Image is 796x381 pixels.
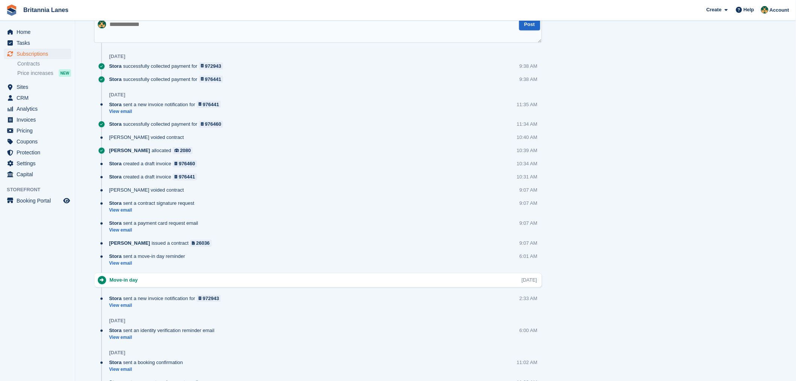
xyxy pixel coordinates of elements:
[109,318,125,324] div: [DATE]
[109,101,225,108] div: sent a new invoice notification for
[517,134,538,141] div: 10:40 AM
[17,114,62,125] span: Invoices
[17,82,62,92] span: Sites
[17,27,62,37] span: Home
[109,174,122,181] span: Stora
[180,147,191,154] div: 2080
[4,27,71,37] a: menu
[17,38,62,48] span: Tasks
[109,76,122,83] span: Stora
[4,158,71,169] a: menu
[109,220,202,227] div: sent a payment card request email
[199,62,223,70] a: 972943
[199,121,223,128] a: 976460
[109,207,198,214] a: View email
[706,6,722,14] span: Create
[109,350,125,356] div: [DATE]
[520,200,538,207] div: 9:07 AM
[520,187,538,194] div: 9:07 AM
[517,359,538,366] div: 11:02 AM
[520,253,538,260] div: 6:01 AM
[17,70,53,77] span: Price increases
[4,114,71,125] a: menu
[109,147,150,154] span: [PERSON_NAME]
[109,147,196,154] div: allocated
[519,18,540,31] button: Post
[6,5,17,16] img: stora-icon-8386f47178a22dfd0bd8f6a31ec36ba5ce8667c1dd55bd0f319d3a0aa187defe.svg
[109,187,188,194] div: [PERSON_NAME] voided contract
[4,195,71,206] a: menu
[109,359,187,366] div: sent a booking confirmation
[4,49,71,59] a: menu
[109,253,122,260] span: Stora
[109,277,141,284] div: Move-in day
[203,101,219,108] div: 976441
[179,160,195,168] div: 976460
[173,160,197,168] a: 976460
[109,108,225,115] a: View email
[517,174,538,181] div: 10:31 AM
[17,49,62,59] span: Subscriptions
[517,101,538,108] div: 11:35 AM
[4,125,71,136] a: menu
[4,38,71,48] a: menu
[109,220,122,227] span: Stora
[197,101,221,108] a: 976441
[205,121,221,128] div: 976460
[109,62,122,70] span: Stora
[109,160,201,168] div: created a draft invoice
[17,136,62,147] span: Coupons
[520,220,538,227] div: 9:07 AM
[179,174,195,181] div: 976441
[109,134,188,141] div: [PERSON_NAME] voided contract
[7,186,75,194] span: Storefront
[109,62,227,70] div: successfully collected payment for
[517,121,538,128] div: 11:34 AM
[109,261,189,267] a: View email
[17,195,62,206] span: Booking Portal
[4,169,71,180] a: menu
[4,104,71,114] a: menu
[520,295,538,302] div: 2:33 AM
[520,327,538,334] div: 6:00 AM
[517,160,538,168] div: 10:34 AM
[109,295,225,302] div: sent a new invoice notification for
[520,62,538,70] div: 9:38 AM
[109,92,125,98] div: [DATE]
[109,327,122,334] span: Stora
[109,200,122,207] span: Stora
[205,62,221,70] div: 972943
[17,158,62,169] span: Settings
[4,93,71,103] a: menu
[109,101,122,108] span: Stora
[17,93,62,103] span: CRM
[98,20,106,29] img: Nathan Kellow
[744,6,754,14] span: Help
[4,147,71,158] a: menu
[59,69,71,77] div: NEW
[109,200,198,207] div: sent a contract signature request
[109,227,202,234] a: View email
[197,295,221,302] a: 972943
[109,121,122,128] span: Stora
[17,125,62,136] span: Pricing
[109,53,125,59] div: [DATE]
[517,147,538,154] div: 10:39 AM
[205,76,221,83] div: 976441
[109,295,122,302] span: Stora
[203,295,219,302] div: 972943
[20,4,71,16] a: Britannia Lanes
[17,60,71,67] a: Contracts
[520,240,538,247] div: 9:07 AM
[109,174,201,181] div: created a draft invoice
[109,253,189,260] div: sent a move-in day reminder
[109,160,122,168] span: Stora
[109,240,150,247] span: [PERSON_NAME]
[109,367,187,373] a: View email
[770,6,789,14] span: Account
[17,169,62,180] span: Capital
[173,147,193,154] a: 2080
[520,76,538,83] div: 9:38 AM
[199,76,223,83] a: 976441
[62,196,71,205] a: Preview store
